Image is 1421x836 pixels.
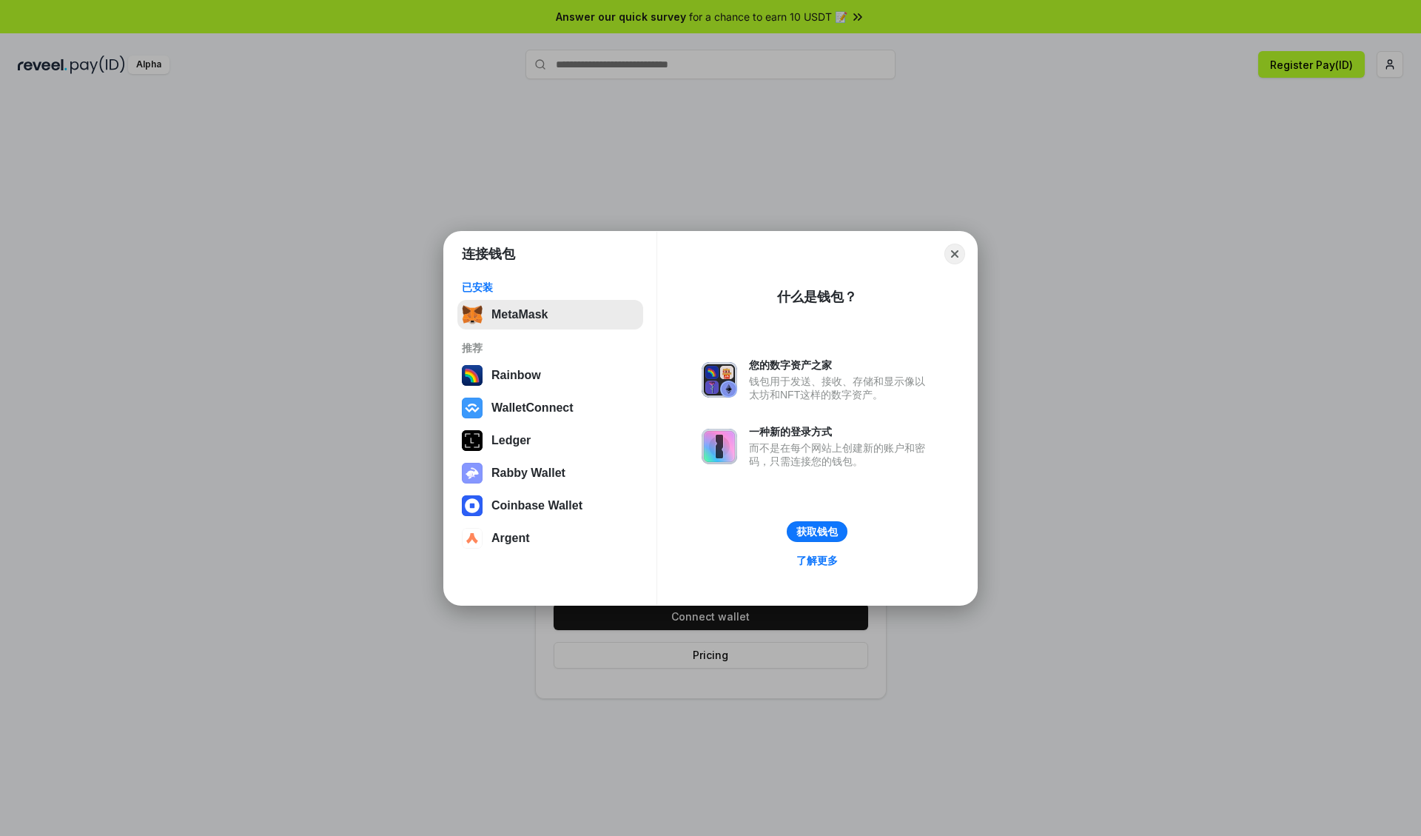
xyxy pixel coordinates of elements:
[462,495,483,516] img: svg+xml,%3Csvg%20width%3D%2228%22%20height%3D%2228%22%20viewBox%3D%220%200%2028%2028%22%20fill%3D...
[457,361,643,390] button: Rainbow
[462,430,483,451] img: svg+xml,%3Csvg%20xmlns%3D%22http%3A%2F%2Fwww.w3.org%2F2000%2Fsvg%22%20width%3D%2228%22%20height%3...
[462,463,483,484] img: svg+xml,%3Csvg%20xmlns%3D%22http%3A%2F%2Fwww.w3.org%2F2000%2Fsvg%22%20fill%3D%22none%22%20viewBox...
[457,426,643,455] button: Ledger
[749,425,933,438] div: 一种新的登录方式
[491,434,531,447] div: Ledger
[796,554,838,567] div: 了解更多
[749,441,933,468] div: 而不是在每个网站上创建新的账户和密码，只需连接您的钱包。
[749,375,933,401] div: 钱包用于发送、接收、存储和显示像以太坊和NFT这样的数字资产。
[491,467,565,480] div: Rabby Wallet
[457,491,643,521] button: Coinbase Wallet
[462,398,483,418] img: svg+xml,%3Csvg%20width%3D%2228%22%20height%3D%2228%22%20viewBox%3D%220%200%2028%2028%22%20fill%3D...
[491,532,530,545] div: Argent
[702,362,737,398] img: svg+xml,%3Csvg%20xmlns%3D%22http%3A%2F%2Fwww.w3.org%2F2000%2Fsvg%22%20fill%3D%22none%22%20viewBox...
[462,341,639,355] div: 推荐
[491,401,574,415] div: WalletConnect
[702,429,737,464] img: svg+xml,%3Csvg%20xmlns%3D%22http%3A%2F%2Fwww.w3.org%2F2000%2Fsvg%22%20fill%3D%22none%22%20viewBox...
[462,304,483,325] img: svg+xml,%3Csvg%20fill%3D%22none%22%20height%3D%2233%22%20viewBox%3D%220%200%2035%2033%22%20width%...
[491,499,582,512] div: Coinbase Wallet
[491,369,541,382] div: Rainbow
[462,281,639,294] div: 已安装
[491,308,548,321] div: MetaMask
[457,458,643,488] button: Rabby Wallet
[749,358,933,372] div: 您的数字资产之家
[787,521,847,542] button: 获取钱包
[457,300,643,330] button: MetaMask
[944,244,965,264] button: Close
[462,245,515,263] h1: 连接钱包
[462,528,483,549] img: svg+xml,%3Csvg%20width%3D%2228%22%20height%3D%2228%22%20viewBox%3D%220%200%2028%2028%22%20fill%3D...
[457,524,643,553] button: Argent
[462,365,483,386] img: svg+xml,%3Csvg%20width%3D%22120%22%20height%3D%22120%22%20viewBox%3D%220%200%20120%20120%22%20fil...
[777,288,857,306] div: 什么是钱包？
[457,393,643,423] button: WalletConnect
[787,551,847,570] a: 了解更多
[796,525,838,538] div: 获取钱包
